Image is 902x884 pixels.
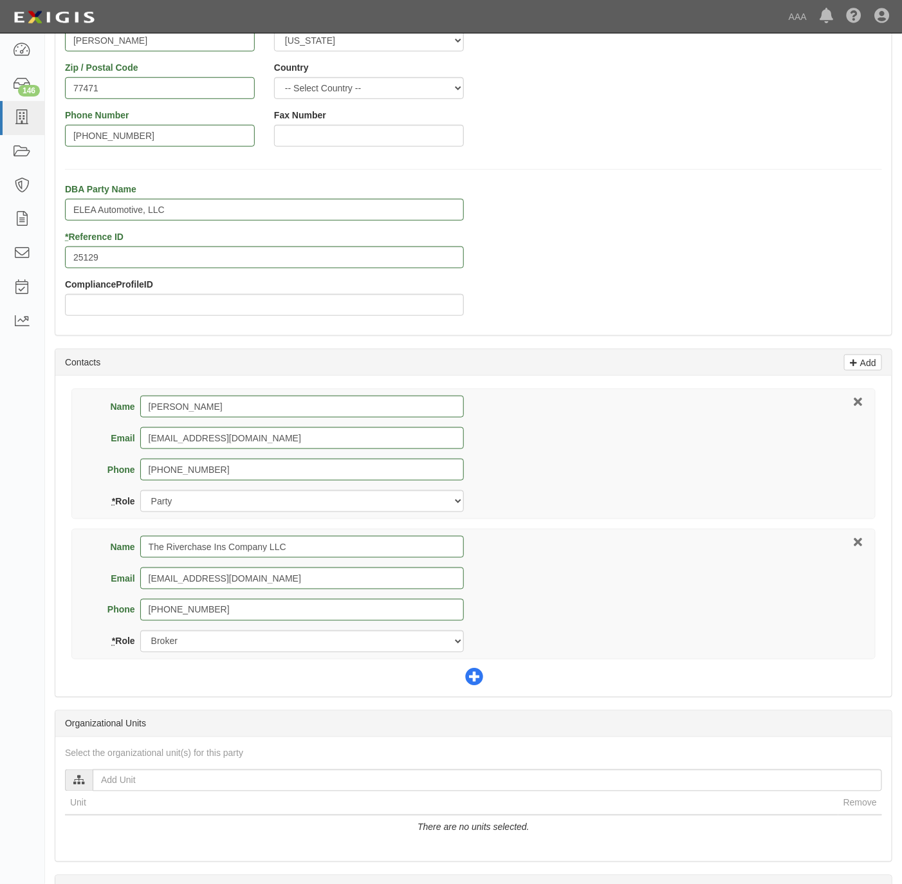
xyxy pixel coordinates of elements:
a: Add [844,355,882,371]
th: Unit [65,791,838,815]
div: Select the organizational unit(s) for this party [55,747,892,760]
label: Phone [95,463,140,476]
label: Name [95,540,140,553]
abbr: required [112,496,115,506]
label: Phone [95,603,140,616]
label: DBA Party Name [65,183,136,196]
img: logo-5460c22ac91f19d4615b14bd174203de0afe785f0fc80cf4dbbc73dc1793850b.png [10,6,98,29]
label: ComplianceProfileID [65,278,153,291]
div: 146 [18,85,40,97]
abbr: required [65,232,68,242]
abbr: required [112,636,115,647]
label: Country [274,61,309,74]
label: Fax Number [274,109,326,122]
label: Role [95,635,140,648]
label: Role [95,495,140,508]
label: Email [95,572,140,585]
p: Add [857,355,876,370]
div: Organizational Units [55,711,892,737]
label: Phone Number [65,109,129,122]
label: Zip / Postal Code [65,61,138,74]
label: Name [95,400,140,413]
input: Add Unit [93,769,882,791]
span: Add Contact [465,669,481,687]
i: Help Center - Complianz [846,9,861,24]
a: AAA [782,4,813,30]
th: Remove [838,791,882,815]
label: Email [95,432,140,445]
label: Reference ID [65,230,124,243]
i: There are no units selected. [418,822,529,833]
div: Contacts [55,349,892,376]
